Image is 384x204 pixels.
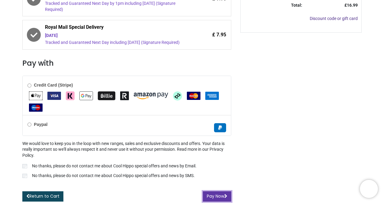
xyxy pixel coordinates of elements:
span: Revolut Pay [120,93,129,98]
span: Paypal [214,125,226,130]
span: VISA [47,93,61,98]
span: Maestro [29,105,43,110]
input: No thanks, please do not contact me about Cool Hippo special offers and news by Email. [22,164,27,168]
img: Afterpay Clearpay [173,91,182,100]
div: [DATE] [45,33,190,39]
a: Return to Cart [22,191,63,202]
p: No thanks, please do not contact me about Cool Hippo special offers and news by Email. [32,163,197,169]
strong: Total: [291,3,302,8]
img: Google Pay [79,91,93,100]
span: Royal Mail Special Delivery [45,24,190,32]
span: Afterpay Clearpay [173,93,182,98]
input: No thanks, please do not contact me about Cool Hippo special offers and news by SMS. [22,174,27,178]
span: 16.99 [347,3,358,8]
input: Credit Card (Stripe) [27,84,31,87]
img: Paypal [214,123,226,132]
div: Tracked and Guaranteed Next Day including [DATE] (Signature Required) [45,40,190,46]
b: Credit Card (Stripe) [34,83,73,87]
img: Amazon Pay [134,93,168,99]
span: £ 7.95 [212,31,226,38]
img: American Express [205,92,219,100]
button: Pay Now [203,191,231,202]
img: VISA [47,92,61,100]
span: Klarna [66,93,75,98]
img: Klarna [66,91,75,100]
img: Apple Pay [29,91,43,100]
img: Billie [98,91,115,100]
span: Amazon Pay [134,93,168,98]
span: MasterCard [187,93,200,98]
div: Tracked and Guaranteed Next Day by 1pm including [DATE] (Signature Required) [45,1,190,12]
img: MasterCard [187,92,200,100]
span: Billie [98,93,115,98]
span: Apple Pay [29,93,43,98]
input: Paypal [27,123,31,127]
strong: £ [344,3,358,8]
h3: Pay with [22,58,231,68]
img: Revolut Pay [120,91,129,100]
img: Maestro [29,104,43,112]
div: We would love to keep you in the loop with new ranges, sales and exclusive discounts and offers. ... [22,141,231,180]
span: American Express [205,93,219,98]
iframe: Brevo live chat [360,180,378,198]
span: Google Pay [79,93,93,98]
a: Discount code or gift card [310,16,358,21]
b: Paypal [34,122,47,127]
p: No thanks, please do not contact me about Cool Hippo special offers and news by SMS. [32,173,195,179]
